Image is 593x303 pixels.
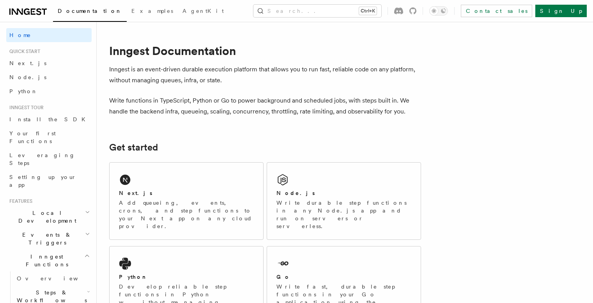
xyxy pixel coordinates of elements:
[119,273,148,281] h2: Python
[109,64,421,86] p: Inngest is an event-driven durable execution platform that allows you to run fast, reliable code ...
[6,170,92,192] a: Setting up your app
[6,105,44,111] span: Inngest tour
[267,162,421,240] a: Node.jsWrite durable step functions in any Node.js app and run on servers or serverless.
[6,112,92,126] a: Install the SDK
[9,152,75,166] span: Leveraging Steps
[9,74,46,80] span: Node.js
[53,2,127,22] a: Documentation
[127,2,178,21] a: Examples
[178,2,228,21] a: AgentKit
[6,70,92,84] a: Node.js
[6,231,85,246] span: Events & Triggers
[276,189,315,197] h2: Node.js
[14,271,92,285] a: Overview
[131,8,173,14] span: Examples
[535,5,587,17] a: Sign Up
[109,44,421,58] h1: Inngest Documentation
[109,142,158,153] a: Get started
[6,250,92,271] button: Inngest Functions
[359,7,377,15] kbd: Ctrl+K
[6,206,92,228] button: Local Development
[6,28,92,42] a: Home
[461,5,532,17] a: Contact sales
[6,84,92,98] a: Python
[9,174,76,188] span: Setting up your app
[6,253,84,268] span: Inngest Functions
[109,95,421,117] p: Write functions in TypeScript, Python or Go to power background and scheduled jobs, with steps bu...
[253,5,381,17] button: Search...Ctrl+K
[119,189,152,197] h2: Next.js
[9,88,38,94] span: Python
[429,6,448,16] button: Toggle dark mode
[6,48,40,55] span: Quick start
[6,148,92,170] a: Leveraging Steps
[6,126,92,148] a: Your first Functions
[109,162,264,240] a: Next.jsAdd queueing, events, crons, and step functions to your Next app on any cloud provider.
[6,209,85,225] span: Local Development
[276,273,290,281] h2: Go
[6,198,32,204] span: Features
[17,275,97,282] span: Overview
[6,56,92,70] a: Next.js
[119,199,254,230] p: Add queueing, events, crons, and step functions to your Next app on any cloud provider.
[276,199,411,230] p: Write durable step functions in any Node.js app and run on servers or serverless.
[9,31,31,39] span: Home
[182,8,224,14] span: AgentKit
[58,8,122,14] span: Documentation
[9,116,90,122] span: Install the SDK
[9,130,56,144] span: Your first Functions
[9,60,46,66] span: Next.js
[6,228,92,250] button: Events & Triggers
